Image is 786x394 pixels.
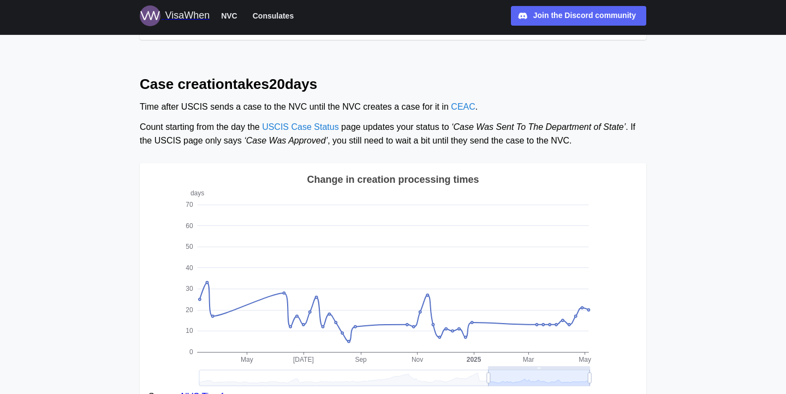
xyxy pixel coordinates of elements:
div: Join the Discord community [533,10,636,22]
text: [DATE] [293,356,314,363]
text: 60 [186,222,193,229]
div: VisaWhen [165,8,210,23]
text: Change in creation processing times [307,174,479,185]
text: 20 [186,306,193,314]
button: Consulates [248,9,299,23]
text: Sep [355,356,367,363]
span: ‘Case Was Sent To The Department of State’ [451,122,626,132]
a: Logo for VisaWhen VisaWhen [140,5,210,26]
text: May [241,356,253,363]
a: USCIS Case Status [262,122,339,132]
text: days [190,189,204,197]
a: CEAC [451,102,475,111]
a: Join the Discord community [511,6,646,26]
span: Consulates [253,9,294,22]
text: 40 [186,264,193,271]
span: NVC [221,9,237,22]
text: 0 [189,348,193,356]
text: May [579,356,591,363]
text: 70 [186,201,193,208]
text: Mar [523,356,534,363]
h2: Case creation takes 20 days [140,75,646,94]
img: Logo for VisaWhen [140,5,160,26]
text: Nov [412,356,423,363]
text: 2025 [467,356,481,363]
div: Count starting from the day the page updates your status to . If the USCIS page only says , you s... [140,121,646,148]
text: 30 [186,285,193,292]
text: 10 [186,327,193,335]
button: NVC [216,9,242,23]
text: 50 [186,243,193,250]
div: Time after USCIS sends a case to the NVC until the NVC creates a case for it in . [140,100,646,114]
span: ‘Case Was Approved’ [244,136,327,145]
